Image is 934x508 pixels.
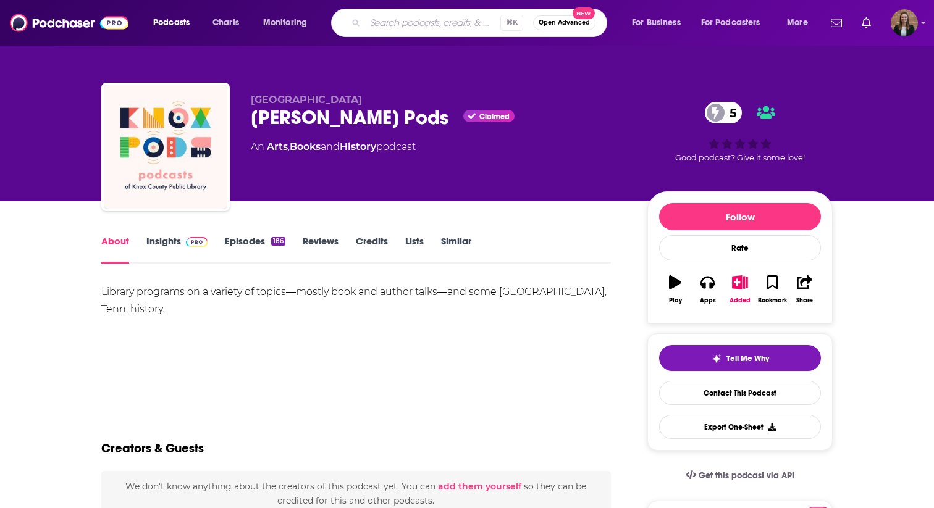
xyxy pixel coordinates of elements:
span: For Business [632,14,681,31]
a: Books [290,141,321,152]
a: Show notifications dropdown [826,12,847,33]
span: For Podcasters [701,14,760,31]
div: Rate [659,235,821,260]
button: Apps [691,267,723,312]
span: Open Advanced [539,20,590,26]
span: Monitoring [263,14,307,31]
div: Apps [700,297,716,304]
div: 5Good podcast? Give it some love! [647,94,833,170]
a: Get this podcast via API [676,460,804,491]
div: 186 [271,237,285,246]
div: Library programs on a variety of topics―mostly book and author talks―and some [GEOGRAPHIC_DATA], ... [101,283,611,318]
img: Podchaser - Follow, Share and Rate Podcasts [10,11,128,35]
img: tell me why sparkle [712,354,722,364]
span: More [787,14,808,31]
button: tell me why sparkleTell Me Why [659,345,821,371]
span: and [321,141,340,152]
a: History [340,141,376,152]
span: ⌘ K [500,15,523,31]
a: Similar [441,235,471,264]
a: Episodes186 [225,235,285,264]
button: Follow [659,203,821,230]
div: Bookmark [758,297,787,304]
span: New [573,7,595,19]
button: Bookmark [756,267,788,312]
div: Play [669,297,682,304]
h2: Creators & Guests [101,441,204,456]
span: We don't know anything about the creators of this podcast yet . You can so they can be credited f... [125,481,586,506]
a: About [101,235,129,264]
input: Search podcasts, credits, & more... [365,13,500,33]
div: Added [730,297,751,304]
img: Podchaser Pro [186,237,208,247]
a: Contact This Podcast [659,381,821,405]
a: Charts [204,13,246,33]
button: Export One-Sheet [659,415,821,439]
a: Arts [267,141,288,152]
a: Reviews [303,235,339,264]
button: Added [724,267,756,312]
a: Credits [356,235,388,264]
span: Good podcast? Give it some love! [675,153,805,162]
span: Get this podcast via API [699,470,794,481]
span: 5 [717,102,743,123]
button: open menu [693,13,778,33]
span: Claimed [479,114,510,120]
div: Share [796,297,813,304]
button: open menu [623,13,696,33]
button: Play [659,267,691,312]
span: Tell Me Why [726,354,769,364]
span: Podcasts [153,14,190,31]
span: Charts [212,14,239,31]
span: Logged in as k_burns [891,9,918,36]
span: , [288,141,290,152]
div: An podcast [251,139,416,154]
a: Lists [405,235,424,264]
div: Search podcasts, credits, & more... [343,9,619,37]
a: 5 [705,102,743,123]
button: Share [789,267,821,312]
a: Show notifications dropdown [857,12,876,33]
button: add them yourself [438,481,521,491]
button: Open AdvancedNew [533,15,595,30]
img: User Profile [891,9,918,36]
a: InsightsPodchaser Pro [146,235,208,264]
button: open menu [255,13,323,33]
button: Show profile menu [891,9,918,36]
span: [GEOGRAPHIC_DATA] [251,94,362,106]
button: open menu [778,13,823,33]
img: Knox Pods [104,85,227,209]
button: open menu [145,13,206,33]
